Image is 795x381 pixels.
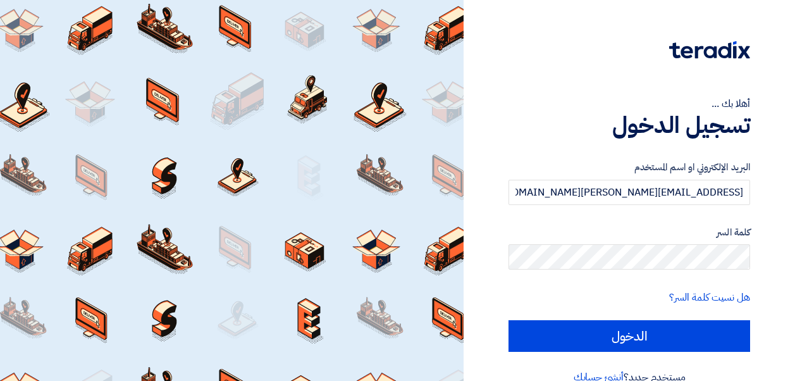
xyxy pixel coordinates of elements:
[508,96,750,111] div: أهلا بك ...
[508,320,750,352] input: الدخول
[508,225,750,240] label: كلمة السر
[508,111,750,139] h1: تسجيل الدخول
[508,180,750,205] input: أدخل بريد العمل الإلكتروني او اسم المستخدم الخاص بك ...
[669,41,750,59] img: Teradix logo
[669,290,750,305] a: هل نسيت كلمة السر؟
[508,160,750,175] label: البريد الإلكتروني او اسم المستخدم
